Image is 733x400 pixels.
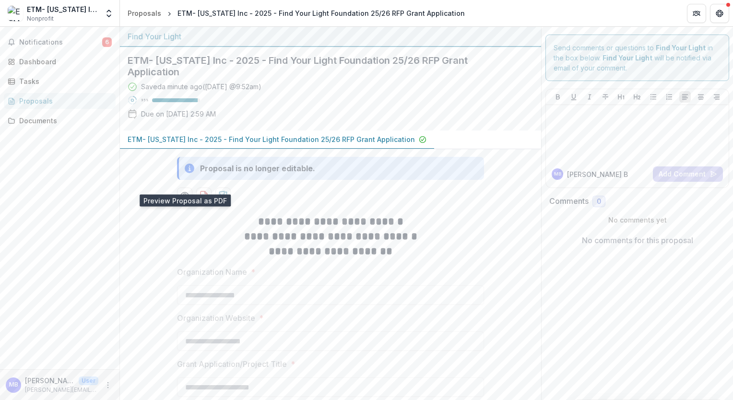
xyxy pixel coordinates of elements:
[603,54,652,62] strong: Find Your Light
[687,4,706,23] button: Partners
[710,4,729,23] button: Get Help
[8,6,23,21] img: ETM- Colorado Inc
[19,38,102,47] span: Notifications
[567,169,628,179] p: [PERSON_NAME] B
[568,91,579,103] button: Underline
[177,358,287,370] p: Grant Application/Project Title
[19,116,108,126] div: Documents
[679,91,691,103] button: Align Left
[549,215,725,225] p: No comments yet
[9,382,18,388] div: Mallory Bernstein
[597,198,601,206] span: 0
[631,91,643,103] button: Heading 2
[711,91,722,103] button: Align Right
[653,166,723,182] button: Add Comment
[19,96,108,106] div: Proposals
[128,31,533,42] div: Find Your Light
[19,76,108,86] div: Tasks
[200,163,315,174] div: Proposal is no longer editable.
[177,266,247,278] p: Organization Name
[695,91,707,103] button: Align Center
[124,6,165,20] a: Proposals
[128,55,518,78] h2: ETM- [US_STATE] Inc - 2025 - Find Your Light Foundation 25/26 RFP Grant Application
[19,57,108,67] div: Dashboard
[549,197,589,206] h2: Comments
[25,386,98,394] p: [PERSON_NAME][EMAIL_ADDRESS][PERSON_NAME][DOMAIN_NAME]
[102,4,116,23] button: Open entity switcher
[663,91,675,103] button: Ordered List
[4,93,116,109] a: Proposals
[584,91,595,103] button: Italicize
[582,235,693,246] p: No comments for this proposal
[552,91,564,103] button: Bold
[554,172,561,176] div: Mallory Bernstein
[4,54,116,70] a: Dashboard
[648,91,659,103] button: Bullet List
[25,376,75,386] p: [PERSON_NAME]
[196,188,212,203] button: download-proposal
[177,188,192,203] button: Preview 0862e9b3-1e90-4fa6-a05b-147ee476b5e7-0.pdf
[615,91,627,103] button: Heading 1
[128,8,161,18] div: Proposals
[215,188,231,203] button: download-proposal
[102,37,112,47] span: 6
[102,379,114,391] button: More
[600,91,611,103] button: Strike
[27,4,98,14] div: ETM- [US_STATE] Inc
[4,35,116,50] button: Notifications6
[141,82,261,92] div: Saved a minute ago ( [DATE] @ 9:52am )
[79,376,98,385] p: User
[177,312,255,324] p: Organization Website
[128,134,415,144] p: ETM- [US_STATE] Inc - 2025 - Find Your Light Foundation 25/26 RFP Grant Application
[4,113,116,129] a: Documents
[656,44,706,52] strong: Find Your Light
[177,8,465,18] div: ETM- [US_STATE] Inc - 2025 - Find Your Light Foundation 25/26 RFP Grant Application
[545,35,729,81] div: Send comments or questions to in the box below. will be notified via email of your comment.
[141,97,148,104] p: 95 %
[141,109,216,119] p: Due on [DATE] 2:59 AM
[124,6,469,20] nav: breadcrumb
[27,14,54,23] span: Nonprofit
[4,73,116,89] a: Tasks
